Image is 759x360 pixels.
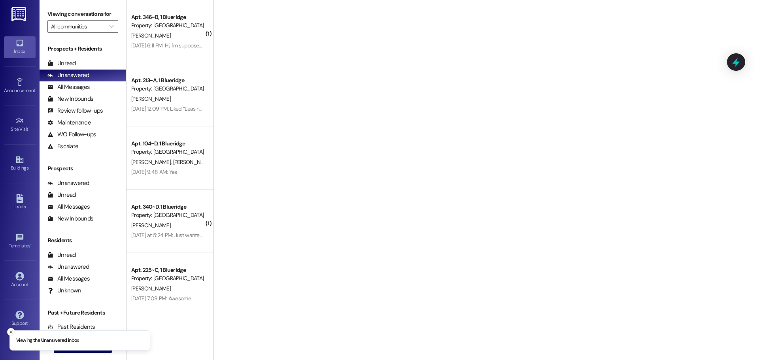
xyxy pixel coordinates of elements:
a: Leads [4,192,36,213]
span: [PERSON_NAME] [131,285,171,292]
div: [DATE] 9:48 AM: Yes [131,168,177,175]
img: ResiDesk Logo [11,7,28,21]
i:  [110,23,114,30]
div: Prospects + Residents [40,45,126,53]
div: [DATE] 6:11 PM: Hi, I'm supposed to be transferring to 102 from 346 and was told I should be able... [131,42,579,49]
div: Apt. 104~D, 1 Blueridge [131,139,204,148]
div: All Messages [47,203,90,211]
div: New Inbounds [47,215,93,223]
span: [PERSON_NAME] [131,158,173,166]
div: Apt. 346~B, 1 Blueridge [131,13,204,21]
span: [PERSON_NAME] [173,158,215,166]
input: All communities [51,20,106,33]
span: • [30,242,32,247]
div: Property: [GEOGRAPHIC_DATA] [131,274,204,283]
div: Property: [GEOGRAPHIC_DATA] [131,148,204,156]
div: Unread [47,191,76,199]
a: Support [4,308,36,330]
a: Templates • [4,231,36,252]
div: Unread [47,59,76,68]
div: Unanswered [47,263,89,271]
span: • [35,87,36,92]
div: Unread [47,251,76,259]
div: All Messages [47,83,90,91]
a: Inbox [4,36,36,58]
div: Residents [40,236,126,245]
div: WO Follow-ups [47,130,96,139]
div: Escalate [47,142,78,151]
span: [PERSON_NAME] [131,222,171,229]
span: • [28,125,30,131]
div: Apt. 213~A, 1 Blueridge [131,76,204,85]
label: Viewing conversations for [47,8,118,20]
div: Past + Future Residents [40,309,126,317]
div: Unknown [47,286,81,295]
div: Property: [GEOGRAPHIC_DATA] [131,85,204,93]
button: Close toast [7,328,15,336]
div: [DATE] 12:09 PM: Liked “Leasing Blueridge ([GEOGRAPHIC_DATA]): Gotcha. I'm going to ask if it's p... [131,105,525,112]
div: New Inbounds [47,95,93,103]
div: Unanswered [47,71,89,79]
p: Viewing the Unanswered inbox [16,337,79,344]
div: Maintenance [47,119,91,127]
span: [PERSON_NAME] [131,32,171,39]
div: Property: [GEOGRAPHIC_DATA] [131,211,204,219]
a: Site Visit • [4,114,36,136]
div: Unanswered [47,179,89,187]
span: [PERSON_NAME] [131,95,171,102]
a: Buildings [4,153,36,174]
div: Prospects [40,164,126,173]
a: Account [4,270,36,291]
div: Apt. 225~C, 1 Blueridge [131,266,204,274]
div: All Messages [47,275,90,283]
div: Review follow-ups [47,107,103,115]
div: [DATE] 7:09 PM: Awesome [131,295,191,302]
div: Apt. 340~D, 1 Blueridge [131,203,204,211]
div: Property: [GEOGRAPHIC_DATA] [131,21,204,30]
